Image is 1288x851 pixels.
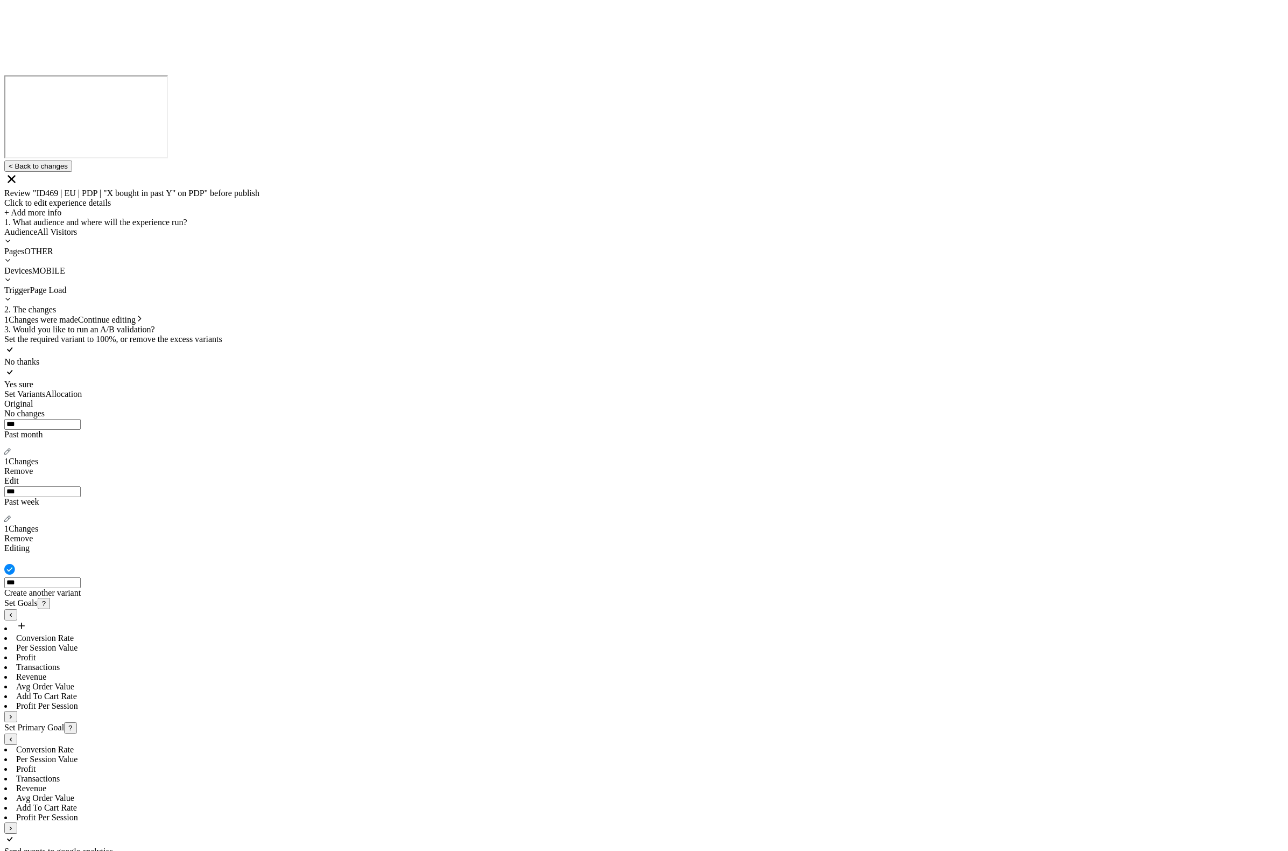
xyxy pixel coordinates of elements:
[4,672,1284,682] li: Revenue
[4,497,39,506] span: Past week
[4,653,1284,662] li: Profit
[4,266,32,275] span: Devices
[4,701,1284,711] li: Profit Per Session
[4,682,1284,692] li: Avg Order Value
[46,389,82,399] span: Allocation
[4,524,1284,534] div: 1 Changes
[4,784,1284,793] li: Revenue
[30,285,66,295] span: Page Load
[4,515,11,522] img: edit
[4,285,30,295] span: Trigger
[4,755,1284,764] li: Per Session Value
[4,643,1284,653] li: Per Session Value
[4,543,30,553] span: Editing
[78,315,136,324] span: Continue editing
[4,598,50,608] span: Set Goals
[4,357,39,366] span: No thanks
[4,662,1284,672] li: Transactions
[4,793,1284,803] li: Avg Order Value
[4,803,1284,813] li: Add To Cart Rate
[4,247,24,256] span: Pages
[4,813,1284,822] li: Profit Per Session
[24,247,53,256] span: OTHER
[4,588,81,597] span: Create another variant
[4,534,33,543] span: Remove
[4,633,1284,643] li: Conversion Rate
[4,334,222,344] span: Set the required variant to 100%, or remove the excess variants
[38,598,50,609] button: ?
[4,325,155,334] span: 3. Would you like to run an A/B validation?
[4,227,37,236] span: Audience
[4,218,187,227] span: 1. What audience and where will the experience run?
[4,764,1284,774] li: Profit
[32,266,65,275] span: MOBILE
[4,409,1284,418] div: No changes
[4,476,19,485] span: Edit
[4,457,1284,466] div: 1 Changes
[4,305,56,314] span: 2. The changes
[4,389,46,399] span: Set Variants
[4,448,11,455] img: edit
[4,430,43,439] span: Past month
[4,723,77,732] span: Set Primary Goal
[4,380,33,389] span: Yes sure
[37,227,77,236] span: All Visitors
[4,745,1284,755] li: Conversion Rate
[4,564,15,575] img: edit
[4,466,33,476] span: Remove
[4,774,1284,784] li: Transactions
[64,722,76,734] button: ?
[4,399,33,408] span: Original
[4,208,61,217] span: + Add more info
[4,315,78,324] span: 1 Changes were made
[4,189,259,198] span: Review " ID469 | EU | PDP | "X bought in past Y" on PDP " before publish
[4,198,1284,208] div: Click to edit experience details
[4,692,1284,701] li: Add To Cart Rate
[4,161,72,172] button: < Back to changes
